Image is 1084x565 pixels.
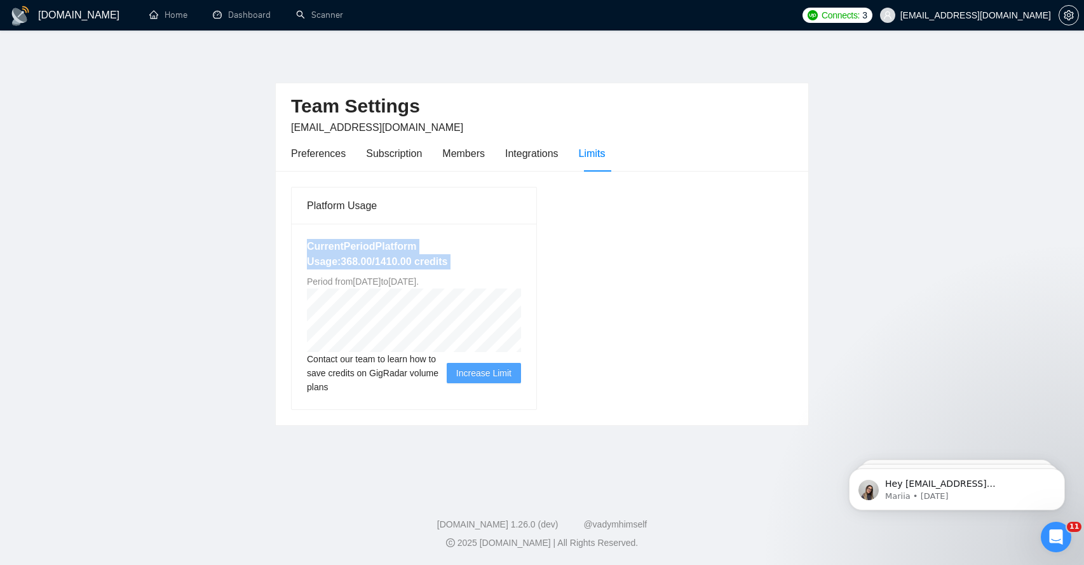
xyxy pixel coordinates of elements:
[1041,522,1071,552] iframe: Intercom live chat
[447,363,521,383] button: Increase Limit
[366,146,422,161] div: Subscription
[1059,10,1078,20] span: setting
[437,519,559,529] a: [DOMAIN_NAME] 1.26.0 (dev)
[830,442,1084,531] iframe: Intercom notifications message
[505,146,559,161] div: Integrations
[883,11,892,20] span: user
[442,146,485,161] div: Members
[296,10,343,20] a: searchScanner
[291,122,463,133] span: [EMAIL_ADDRESS][DOMAIN_NAME]
[291,93,793,119] h2: Team Settings
[307,276,419,287] span: Period from [DATE] to [DATE] .
[307,352,447,394] span: Contact our team to learn how to save credits on GigRadar volume plans
[307,187,521,224] div: Platform Usage
[10,536,1074,550] div: 2025 [DOMAIN_NAME] | All Rights Reserved.
[583,519,647,529] a: @vadymhimself
[579,146,606,161] div: Limits
[446,538,455,547] span: copyright
[213,10,271,20] a: dashboardDashboard
[808,10,818,20] img: upwork-logo.png
[10,6,30,26] img: logo
[862,8,867,22] span: 3
[1059,10,1079,20] a: setting
[456,366,512,380] span: Increase Limit
[307,239,521,269] h5: Current Period Platform Usage: 368.00 / 1410.00 credits
[822,8,860,22] span: Connects:
[149,10,187,20] a: homeHome
[291,146,346,161] div: Preferences
[1059,5,1079,25] button: setting
[1067,522,1081,532] span: 11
